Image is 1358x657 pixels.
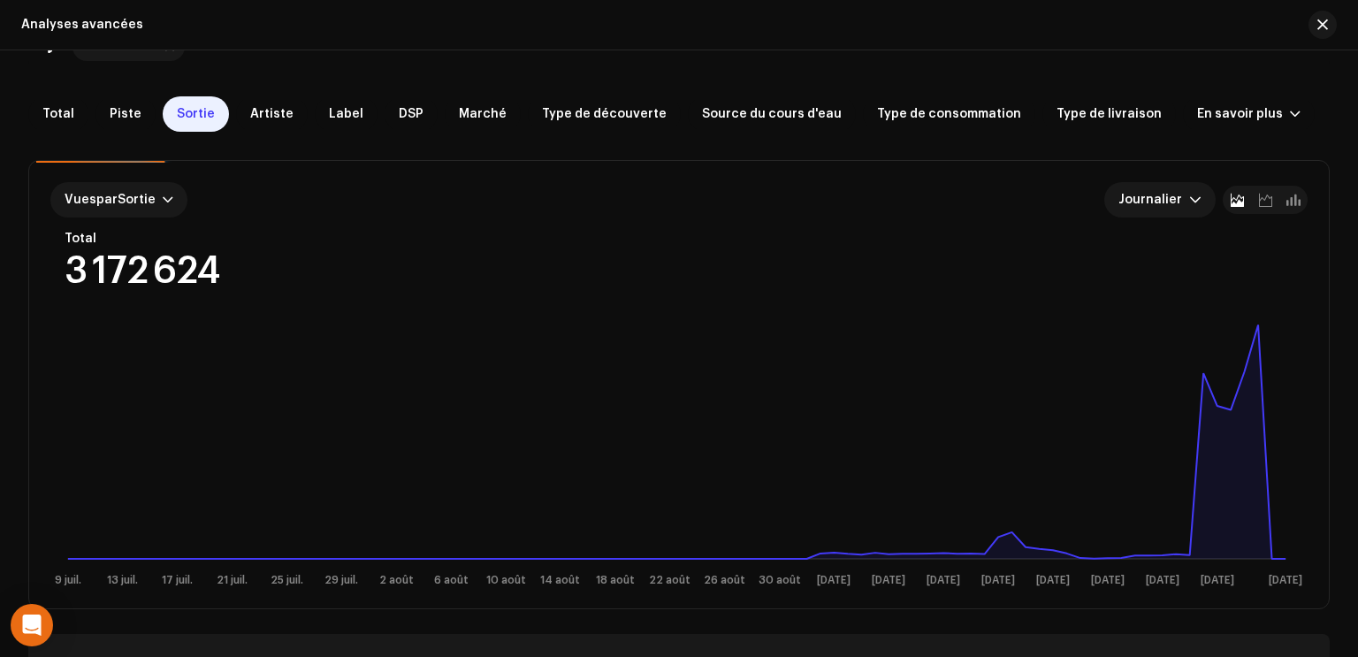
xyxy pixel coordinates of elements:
[981,575,1015,586] text: [DATE]
[1189,182,1202,218] div: dropdown trigger
[329,107,363,121] span: Label
[434,575,469,585] text: 6 août
[1201,575,1234,586] text: [DATE]
[596,575,635,585] text: 18 août
[1197,107,1283,121] div: En savoir plus
[1036,575,1070,586] text: [DATE]
[459,107,507,121] span: Marché
[877,107,1021,121] span: Type de consommation
[1091,575,1125,586] text: [DATE]
[872,575,905,586] text: [DATE]
[486,575,526,585] text: 10 août
[379,575,414,585] text: 2 août
[324,575,358,585] text: 29 juil.
[271,575,303,585] text: 25 juil.
[11,604,53,646] div: Open Intercom Messenger
[1057,107,1162,121] span: Type de livraison
[649,575,690,585] text: 22 août
[1118,182,1189,218] span: Journalier
[540,575,580,585] text: 14 août
[817,575,851,586] text: [DATE]
[399,107,423,121] span: DSP
[704,575,745,585] text: 26 août
[542,107,667,121] span: Type de découverte
[1146,575,1179,586] text: [DATE]
[702,107,842,121] span: Source du cours d'eau
[927,575,960,586] text: [DATE]
[1269,575,1302,586] text: [DATE]
[759,575,801,585] text: 30 août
